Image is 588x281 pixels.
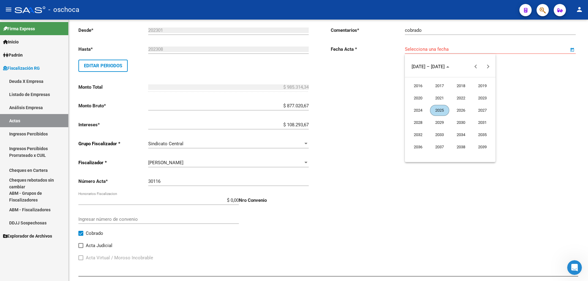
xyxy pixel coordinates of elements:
[469,61,482,73] button: Previous 24 years
[409,105,428,116] span: 2024
[567,260,582,275] iframe: Intercom live chat
[473,80,492,91] span: 2019
[407,104,429,116] button: 2024
[407,80,429,92] button: 2016
[409,80,428,91] span: 2016
[409,93,428,104] span: 2020
[450,116,472,129] button: 2030
[451,93,471,104] span: 2022
[451,105,471,116] span: 2026
[473,142,492,153] span: 2039
[409,61,452,72] button: Choose date
[472,116,493,129] button: 2031
[450,92,472,104] button: 2022
[409,129,428,140] span: 2032
[473,129,492,140] span: 2035
[482,61,494,73] button: Next 24 years
[472,129,493,141] button: 2035
[472,80,493,92] button: 2019
[429,129,450,141] button: 2033
[451,129,471,140] span: 2034
[430,105,449,116] span: 2025
[451,142,471,153] span: 2038
[450,129,472,141] button: 2034
[430,142,449,153] span: 2037
[430,93,449,104] span: 2021
[407,116,429,129] button: 2028
[430,129,449,140] span: 2033
[473,117,492,128] span: 2031
[451,117,471,128] span: 2030
[451,80,471,91] span: 2018
[450,141,472,153] button: 2038
[472,92,493,104] button: 2023
[407,141,429,153] button: 2036
[407,129,429,141] button: 2032
[429,116,450,129] button: 2029
[409,117,428,128] span: 2028
[472,141,493,153] button: 2039
[472,104,493,116] button: 2027
[407,92,429,104] button: 2020
[429,141,450,153] button: 2037
[450,104,472,116] button: 2026
[429,92,450,104] button: 2021
[450,80,472,92] button: 2018
[473,105,492,116] span: 2027
[430,80,449,91] span: 2017
[429,80,450,92] button: 2017
[412,64,445,69] span: [DATE] – [DATE]
[409,142,428,153] span: 2036
[430,117,449,128] span: 2029
[473,93,492,104] span: 2023
[429,104,450,116] button: 2025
